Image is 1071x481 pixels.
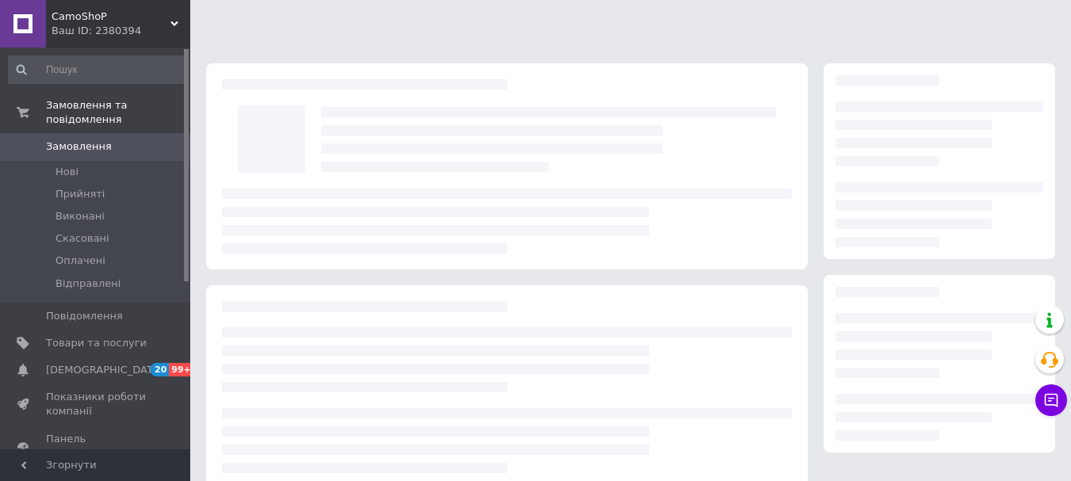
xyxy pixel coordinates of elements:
span: 99+ [169,363,195,376]
span: CamoShoP [52,10,170,24]
span: Панель управління [46,432,147,460]
span: Повідомлення [46,309,123,323]
span: Оплачені [55,254,105,268]
span: Виконані [55,209,105,223]
input: Пошук [8,55,187,84]
span: [DEMOGRAPHIC_DATA] [46,363,163,377]
span: Товари та послуги [46,336,147,350]
span: Замовлення та повідомлення [46,98,190,127]
span: Нові [55,165,78,179]
span: Замовлення [46,139,112,154]
span: Прийняті [55,187,105,201]
button: Чат з покупцем [1035,384,1067,416]
div: Ваш ID: 2380394 [52,24,190,38]
span: Скасовані [55,231,109,246]
span: Відправлені [55,277,120,291]
span: Показники роботи компанії [46,390,147,418]
span: 20 [151,363,169,376]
